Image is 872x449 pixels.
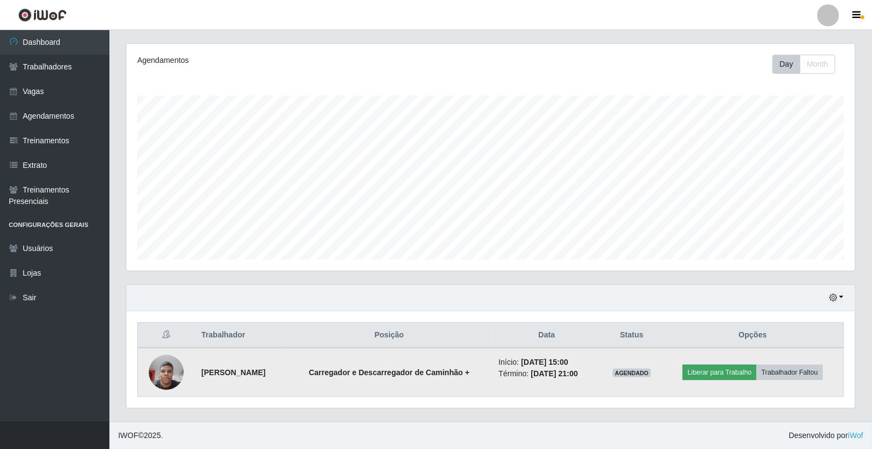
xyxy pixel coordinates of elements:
th: Status [602,323,662,348]
div: First group [772,55,835,74]
div: Toolbar with button groups [772,55,844,74]
button: Liberar para Trabalho [683,365,757,380]
th: Posição [287,323,492,348]
span: Desenvolvido por [789,430,863,441]
time: [DATE] 21:00 [531,369,578,378]
time: [DATE] 15:00 [521,358,568,366]
strong: [PERSON_NAME] [201,368,265,377]
img: 1751571336809.jpeg [149,349,184,395]
span: AGENDADO [613,369,651,377]
button: Month [800,55,835,74]
li: Início: [498,357,595,368]
th: Data [492,323,601,348]
span: © 2025 . [118,430,163,441]
th: Opções [662,323,844,348]
div: Agendamentos [137,55,422,66]
li: Término: [498,368,595,380]
th: Trabalhador [195,323,286,348]
strong: Carregador e Descarregador de Caminhão + [309,368,470,377]
span: IWOF [118,431,138,440]
img: CoreUI Logo [18,8,67,22]
button: Day [772,55,800,74]
button: Trabalhador Faltou [757,365,823,380]
a: iWof [848,431,863,440]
